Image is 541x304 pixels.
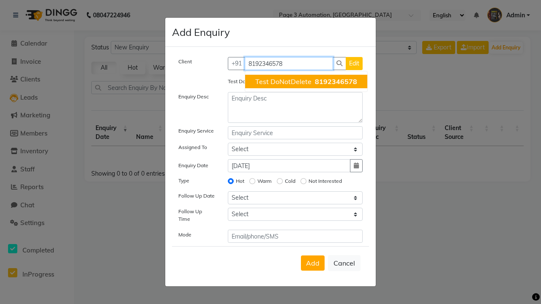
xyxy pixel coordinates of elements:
label: Enquiry Date [178,162,208,169]
span: Test DoNotDelete [255,77,311,86]
label: Cold [285,177,295,185]
label: Mode [178,231,191,239]
label: Enquiry Service [178,127,214,135]
label: Follow Up Time [178,208,215,223]
button: Edit [346,57,363,70]
label: Not Interested [309,177,342,185]
input: Email/phone/SMS [228,230,363,243]
input: Search by Name/Mobile/Email/Code [245,57,333,70]
button: +91 [228,57,246,70]
label: Hot [236,177,244,185]
label: Assigned To [178,144,207,151]
label: Warm [257,177,272,185]
h4: Add Enquiry [172,24,230,40]
span: Edit [349,60,359,67]
label: Type [178,177,189,185]
label: Follow Up Date [178,192,215,200]
button: Add [301,255,325,271]
button: Cancel [328,255,361,271]
label: Enquiry Desc [178,93,209,100]
input: Enquiry Service [228,126,363,139]
label: Client [178,58,192,65]
span: 8192346578 [315,77,357,86]
label: Test DoNotDelete [228,78,270,85]
span: Add [306,259,320,267]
